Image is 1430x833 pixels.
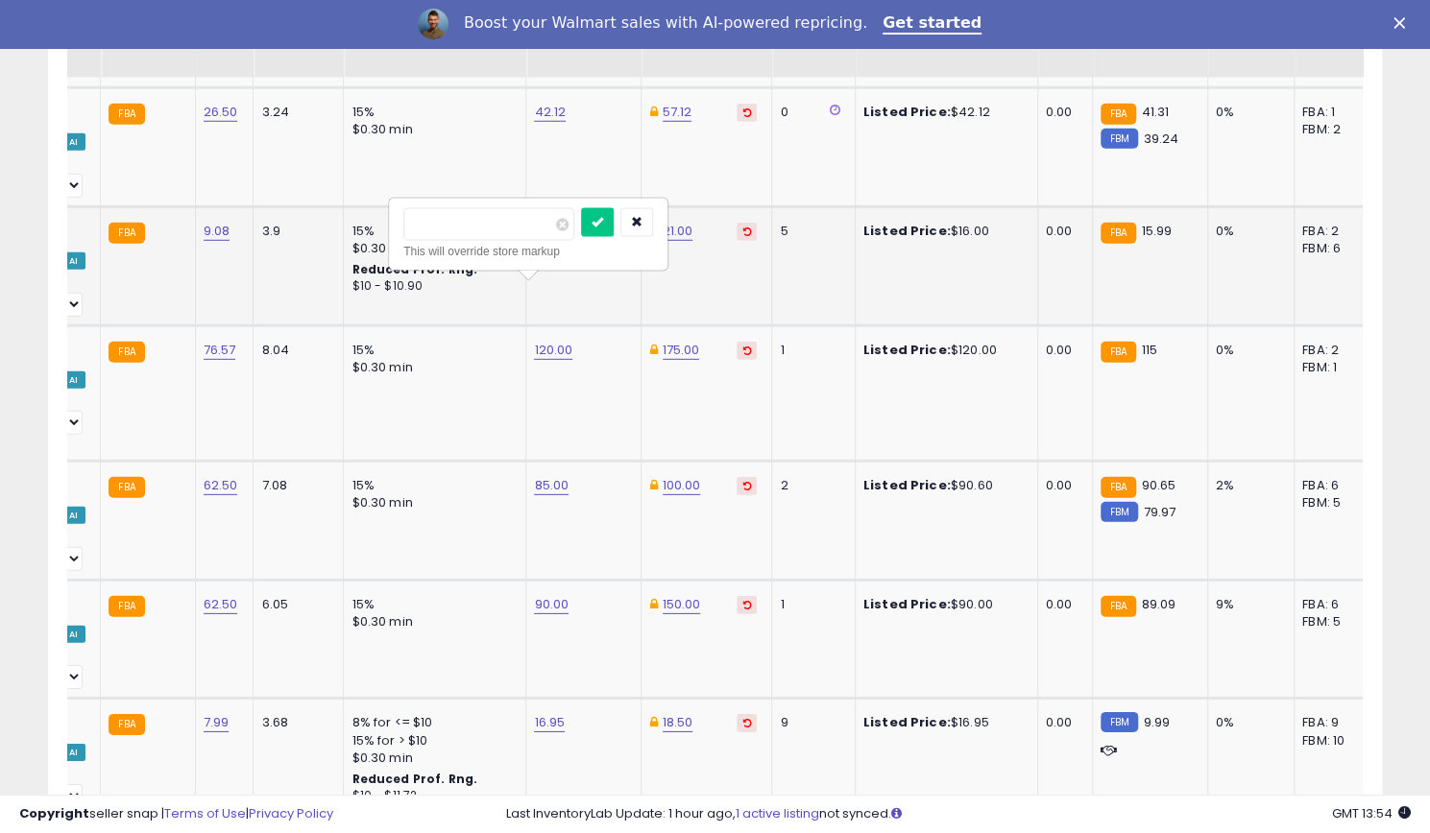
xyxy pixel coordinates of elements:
div: FBM: 2 [1302,121,1366,138]
div: 0% [1216,342,1279,359]
a: 62.50 [204,595,238,614]
div: Last InventoryLab Update: 1 hour ago, not synced. [506,805,1411,823]
div: 3.68 [261,714,328,731]
a: 16.95 [534,713,565,732]
a: Get started [883,13,982,35]
small: FBM [1101,712,1138,732]
div: FBA: 1 [1302,104,1366,121]
i: Revert to store-level Dynamic Max Price [742,226,751,236]
div: 0 [780,104,839,121]
b: Listed Price: [863,476,951,494]
div: $90.00 [863,596,1023,613]
div: FBA: 6 [1302,477,1366,494]
div: 9 [780,714,839,731]
b: Reduced Prof. Rng. [351,771,477,787]
small: FBA [109,714,144,735]
div: $10 - $10.90 [351,278,511,295]
small: FBA [109,223,144,244]
div: Close [1394,17,1413,29]
div: seller snap | | [19,805,333,823]
div: 2% [1216,477,1279,494]
div: 0.00 [1046,104,1078,121]
div: 15% [351,223,511,240]
a: 1 active listing [736,804,819,822]
b: Listed Price: [863,103,951,121]
div: 0% [1216,714,1279,731]
a: 175.00 [663,341,700,360]
div: $0.30 min [351,359,511,376]
span: 79.97 [1143,503,1176,521]
small: FBM [1101,129,1138,149]
div: 7.08 [261,477,328,494]
span: 9.99 [1143,713,1170,731]
span: 2025-08-18 13:54 GMT [1332,804,1411,822]
div: $0.30 min [351,240,511,257]
a: 21.00 [663,222,693,241]
a: 18.50 [663,713,693,732]
div: FBM: 5 [1302,494,1366,512]
b: Reduced Prof. Rng. [351,261,477,277]
div: 0.00 [1046,342,1078,359]
a: 85.00 [534,476,569,495]
div: 0.00 [1046,596,1078,613]
div: FBM: 6 [1302,240,1366,257]
a: 62.50 [204,476,238,495]
span: 90.65 [1141,476,1176,494]
div: This will override store markup [403,242,653,261]
a: 9.08 [204,222,230,241]
div: 0.00 [1046,714,1078,731]
small: FBA [1101,223,1136,244]
a: 100.00 [663,476,701,495]
div: 1 [780,596,839,613]
div: 1 [780,342,839,359]
small: FBA [109,596,144,617]
div: 8% for <= $10 [351,714,511,731]
div: $0.30 min [351,494,511,512]
b: Listed Price: [863,595,951,613]
span: 41.31 [1141,103,1169,121]
a: 90.00 [534,595,569,614]
div: 2 [780,477,839,494]
div: FBM: 1 [1302,359,1366,376]
small: FBA [109,477,144,498]
div: $90.60 [863,477,1023,494]
div: 0.00 [1046,477,1078,494]
span: 15.99 [1141,222,1172,240]
div: $16.95 [863,714,1023,731]
div: $120.00 [863,342,1023,359]
div: FBA: 2 [1302,342,1366,359]
div: 9% [1216,596,1279,613]
div: 15% [351,596,511,613]
small: FBA [109,104,144,125]
div: FBM: 10 [1302,732,1366,750]
small: FBM [1101,502,1138,522]
div: 8.04 [261,342,328,359]
div: 0% [1216,104,1279,121]
small: FBA [1101,596,1136,617]
a: Privacy Policy [249,804,333,822]
div: FBM: 5 [1302,613,1366,631]
div: 15% [351,104,511,121]
small: FBA [1101,104,1136,125]
div: $42.12 [863,104,1023,121]
div: 5 [780,223,839,240]
div: 3.24 [261,104,328,121]
img: Profile image for Adrian [418,9,448,39]
a: Terms of Use [164,804,246,822]
a: 42.12 [534,103,566,122]
div: FBA: 6 [1302,596,1366,613]
div: 3.9 [261,223,328,240]
strong: Copyright [19,804,89,822]
a: 26.50 [204,103,238,122]
div: $0.30 min [351,750,511,767]
a: 120.00 [534,341,572,360]
div: FBA: 2 [1302,223,1366,240]
div: 15% for > $10 [351,732,511,750]
b: Listed Price: [863,341,951,359]
small: FBA [109,342,144,363]
div: 6.05 [261,596,328,613]
div: $0.30 min [351,613,511,631]
div: Boost your Walmart sales with AI-powered repricing. [464,13,867,33]
div: 15% [351,342,511,359]
a: 150.00 [663,595,701,614]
